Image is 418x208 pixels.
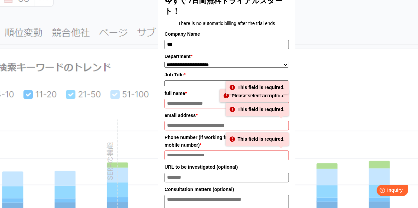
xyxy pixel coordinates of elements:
[164,187,234,192] font: Consultation matters (optional)
[164,54,190,59] font: Department
[238,136,285,142] font: This field is required.
[232,93,285,98] font: Please select an option.
[164,135,283,147] font: Phone number (if working from home, please provide mobile number)
[164,91,185,96] font: full name
[164,72,183,77] font: Job Title
[238,107,285,112] font: This field is required.
[238,85,285,90] font: This field is required.
[164,113,195,118] font: email address
[359,182,411,201] iframe: Help widget launcher
[178,21,275,26] font: There is no automatic billing after the trial ends
[164,31,200,37] font: Company Name
[164,164,238,170] font: URL to be investigated (optional)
